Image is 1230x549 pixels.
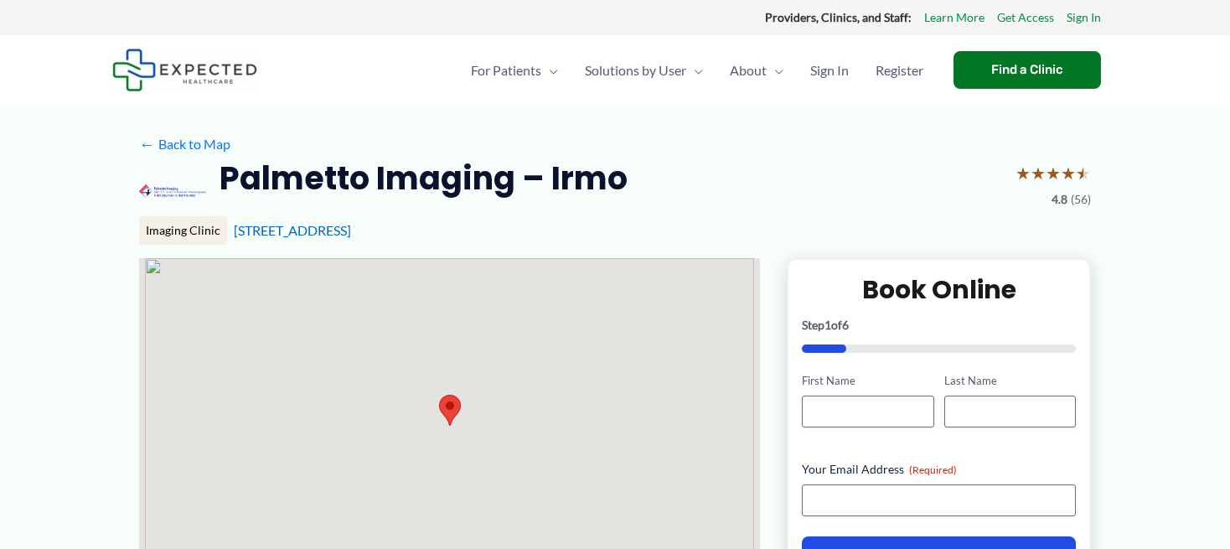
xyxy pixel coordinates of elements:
a: Learn More [924,7,985,28]
label: First Name [802,373,933,389]
span: Solutions by User [585,41,686,100]
img: Expected Healthcare Logo - side, dark font, small [112,49,257,91]
a: Sign In [1067,7,1101,28]
span: Menu Toggle [767,41,783,100]
strong: Providers, Clinics, and Staff: [765,10,912,24]
a: Sign In [797,41,862,100]
span: Menu Toggle [541,41,558,100]
span: ★ [1061,158,1076,189]
a: Register [862,41,937,100]
label: Your Email Address [802,461,1076,478]
span: ★ [1031,158,1046,189]
a: Get Access [997,7,1054,28]
h2: Palmetto Imaging – Irmo [220,158,628,199]
span: 1 [824,318,831,332]
a: Find a Clinic [954,51,1101,89]
span: (Required) [909,464,957,476]
span: (56) [1071,189,1091,210]
span: ★ [1076,158,1091,189]
span: ★ [1046,158,1061,189]
span: Sign In [810,41,849,100]
span: ★ [1016,158,1031,189]
a: ←Back to Map [139,132,230,157]
span: For Patients [471,41,541,100]
span: 6 [842,318,849,332]
nav: Primary Site Navigation [457,41,937,100]
div: Imaging Clinic [139,216,227,245]
span: About [730,41,767,100]
a: [STREET_ADDRESS] [234,222,351,238]
label: Last Name [944,373,1076,389]
a: AboutMenu Toggle [716,41,797,100]
a: For PatientsMenu Toggle [457,41,571,100]
span: Register [876,41,923,100]
a: Solutions by UserMenu Toggle [571,41,716,100]
span: Menu Toggle [686,41,703,100]
h2: Book Online [802,273,1076,306]
span: ← [139,136,155,152]
span: 4.8 [1052,189,1067,210]
p: Step of [802,319,1076,331]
